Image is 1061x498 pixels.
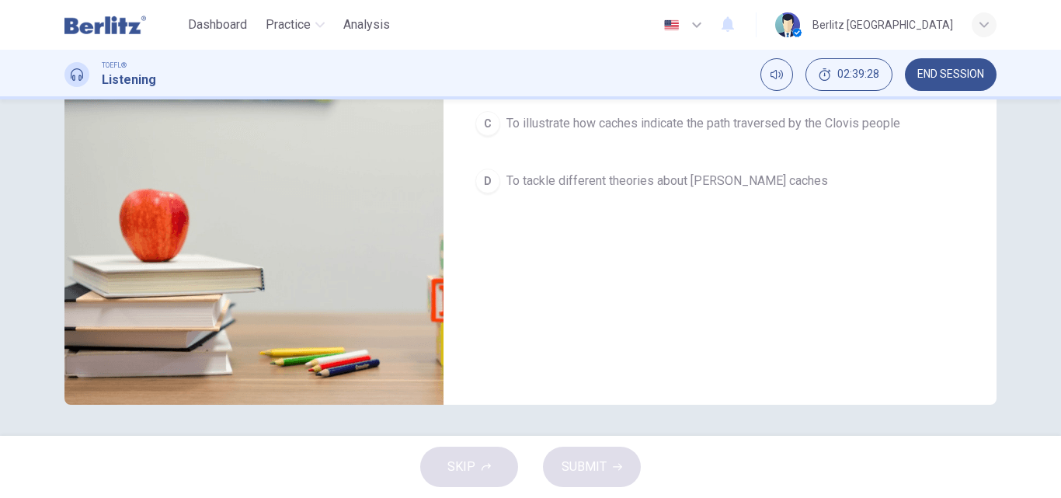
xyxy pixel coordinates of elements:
[343,16,390,34] span: Analysis
[837,68,879,81] span: 02:39:28
[259,11,331,39] button: Practice
[188,16,247,34] span: Dashboard
[64,43,444,405] img: Listen to this clip about the Earliest Settlements of America before answering the questions:
[468,162,972,200] button: DTo tackle different theories about [PERSON_NAME] caches
[662,19,681,31] img: en
[812,16,953,34] div: Berlitz [GEOGRAPHIC_DATA]
[475,169,500,193] div: D
[468,104,972,143] button: CTo illustrate how caches indicate the path traversed by the Clovis people
[102,71,156,89] h1: Listening
[775,12,800,37] img: Profile picture
[337,11,396,39] button: Analysis
[266,16,311,34] span: Practice
[917,68,984,81] span: END SESSION
[475,111,500,136] div: C
[805,58,892,91] div: Hide
[506,114,900,133] span: To illustrate how caches indicate the path traversed by the Clovis people
[64,9,182,40] a: Berlitz Latam logo
[102,60,127,71] span: TOEFL®
[64,9,146,40] img: Berlitz Latam logo
[760,58,793,91] div: Mute
[905,58,997,91] button: END SESSION
[182,11,253,39] button: Dashboard
[805,58,892,91] button: 02:39:28
[506,172,828,190] span: To tackle different theories about [PERSON_NAME] caches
